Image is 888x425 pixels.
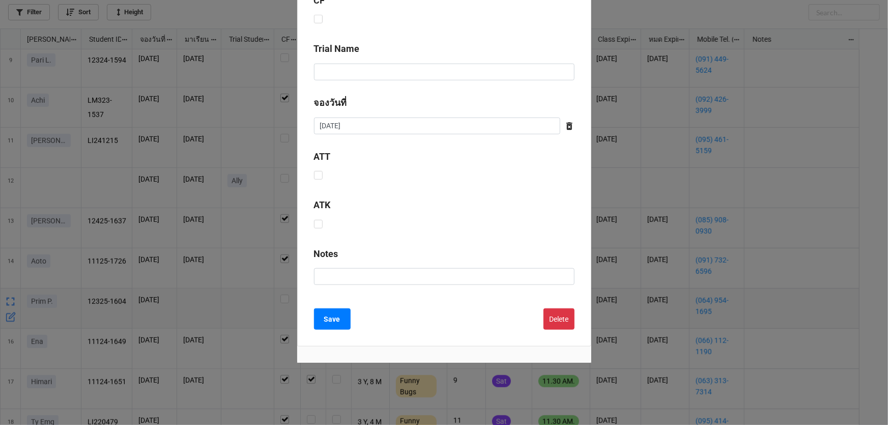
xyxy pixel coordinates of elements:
label: Trial Name [314,42,360,56]
input: Date [314,118,560,135]
button: Save [314,308,351,330]
label: ATK [314,198,331,212]
label: จองวันที่ [314,96,347,110]
label: ATT [314,150,331,164]
label: Notes [314,247,338,261]
button: Delete [543,308,575,330]
b: Save [324,314,340,325]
